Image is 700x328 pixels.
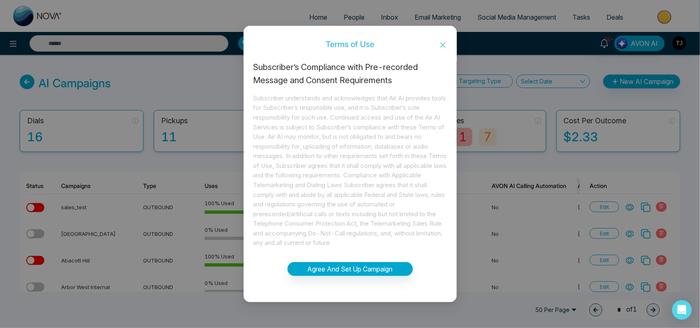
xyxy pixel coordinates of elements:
[244,40,457,49] div: Terms of Use
[440,42,446,48] span: close
[672,300,692,320] div: Open Intercom Messenger
[429,34,457,56] button: Close
[287,262,413,276] button: Agree And Set Up Campaign
[253,61,447,87] div: Subscriber’s Compliance with Pre-recorded Message and Consent Requirements
[253,93,447,248] div: Subscriber understands and acknowledges that Air AI provides tools for Subscriber’s responsible u...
